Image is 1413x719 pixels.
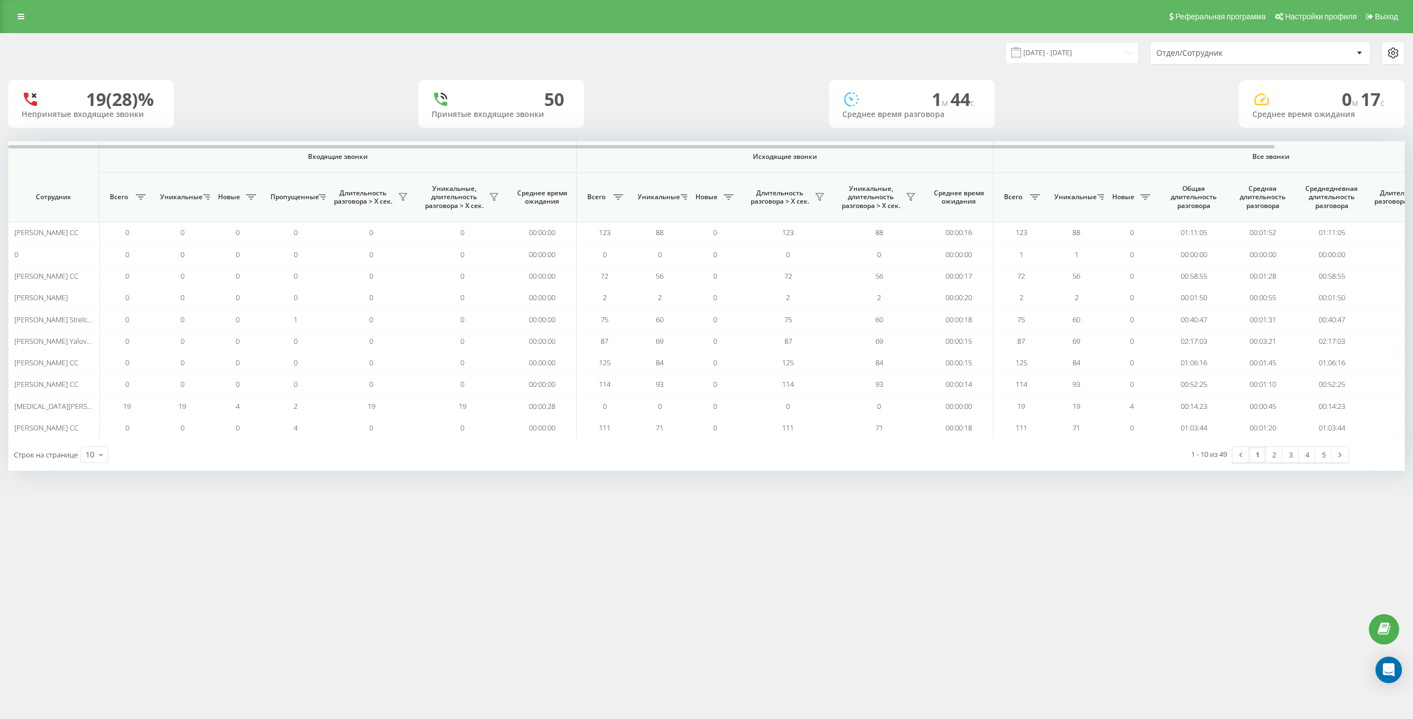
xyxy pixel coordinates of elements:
[713,423,717,433] span: 0
[460,336,464,346] span: 0
[925,417,994,439] td: 00:00:18
[933,189,985,206] span: Среднее время ожидания
[105,193,132,201] span: Всего
[294,292,298,302] span: 0
[1017,315,1025,324] span: 75
[236,249,240,259] span: 0
[1130,401,1134,411] span: 4
[1130,315,1134,324] span: 0
[713,315,717,324] span: 0
[14,450,78,460] span: Строк на странице
[1266,447,1282,462] a: 2
[1297,331,1366,352] td: 02:17:03
[950,87,975,111] span: 44
[125,423,129,433] span: 0
[508,308,577,330] td: 00:00:00
[14,336,113,346] span: [PERSON_NAME] Yalovenko CC
[508,331,577,352] td: 00:00:00
[180,315,184,324] span: 0
[460,227,464,237] span: 0
[236,315,240,324] span: 0
[1375,12,1398,21] span: Выход
[460,358,464,368] span: 0
[1228,417,1297,439] td: 00:01:20
[1016,379,1027,389] span: 114
[1159,396,1228,417] td: 00:14:23
[369,292,373,302] span: 0
[331,189,395,206] span: Длительность разговора > Х сек.
[942,97,950,109] span: м
[925,308,994,330] td: 00:00:18
[1130,379,1134,389] span: 0
[875,227,883,237] span: 88
[22,110,161,119] div: Непринятые входящие звонки
[180,423,184,433] span: 0
[713,358,717,368] span: 0
[656,358,663,368] span: 84
[656,336,663,346] span: 69
[180,292,184,302] span: 0
[125,315,129,324] span: 0
[925,222,994,243] td: 00:00:16
[14,401,132,411] span: [MEDICAL_DATA][PERSON_NAME] CC
[178,401,186,411] span: 19
[508,287,577,308] td: 00:00:00
[713,271,717,281] span: 0
[1072,358,1080,368] span: 84
[877,249,881,259] span: 0
[1228,243,1297,265] td: 00:00:00
[1159,243,1228,265] td: 00:00:00
[1191,449,1227,460] div: 1 - 10 из 49
[508,222,577,243] td: 00:00:00
[215,193,243,201] span: Новые
[877,401,881,411] span: 0
[508,243,577,265] td: 00:00:00
[460,379,464,389] span: 0
[925,243,994,265] td: 00:00:00
[1228,287,1297,308] td: 00:00:55
[1159,287,1228,308] td: 00:01:50
[368,401,375,411] span: 19
[516,189,568,206] span: Среднее время ожидания
[236,227,240,237] span: 0
[294,227,298,237] span: 0
[601,336,608,346] span: 87
[1130,227,1134,237] span: 0
[875,358,883,368] span: 84
[125,271,129,281] span: 0
[786,401,790,411] span: 0
[294,358,298,368] span: 0
[180,227,184,237] span: 0
[1297,287,1366,308] td: 00:01:50
[369,227,373,237] span: 0
[1375,657,1402,683] div: Open Intercom Messenger
[1228,265,1297,287] td: 00:01:28
[1297,417,1366,439] td: 01:03:44
[1017,336,1025,346] span: 87
[603,249,607,259] span: 0
[713,292,717,302] span: 0
[236,292,240,302] span: 0
[603,152,968,161] span: Исходящие звонки
[1156,49,1288,58] div: Отдел/Сотрудник
[1130,271,1134,281] span: 0
[460,423,464,433] span: 0
[1297,243,1366,265] td: 00:00:00
[432,110,571,119] div: Принятые входящие звонки
[1297,396,1366,417] td: 00:14:23
[601,271,608,281] span: 72
[180,358,184,368] span: 0
[1072,423,1080,433] span: 71
[1285,12,1357,21] span: Настройки профиля
[1016,227,1027,237] span: 123
[875,379,883,389] span: 93
[236,271,240,281] span: 0
[508,396,577,417] td: 00:00:28
[508,417,577,439] td: 00:00:00
[782,227,794,237] span: 123
[1297,352,1366,374] td: 01:06:16
[1228,308,1297,330] td: 00:01:31
[460,292,464,302] span: 0
[1282,447,1299,462] a: 3
[180,379,184,389] span: 0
